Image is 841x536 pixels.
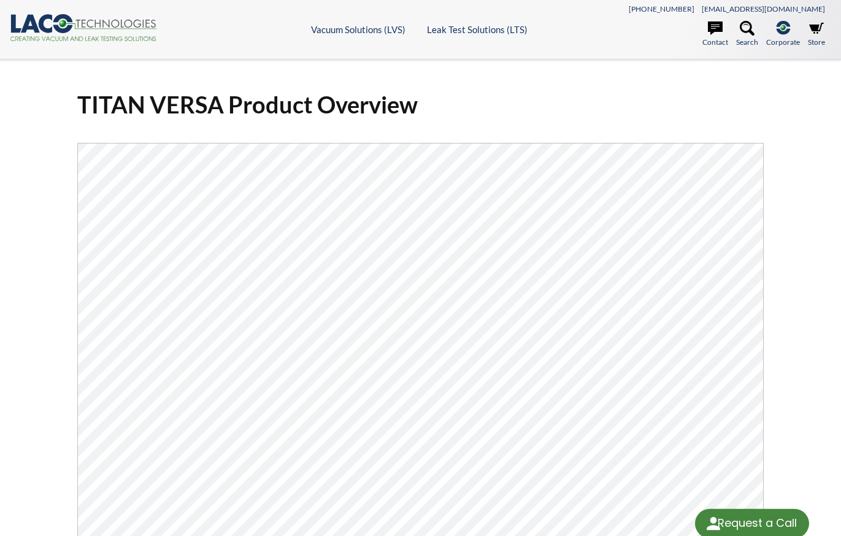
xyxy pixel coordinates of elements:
a: Store [808,21,825,48]
img: round button [704,514,723,534]
a: [PHONE_NUMBER] [629,4,694,13]
a: Vacuum Solutions (LVS) [311,24,405,35]
a: Contact [702,21,728,48]
span: Corporate [766,36,800,48]
a: Search [736,21,758,48]
h1: TITAN VERSA Product Overview [77,90,764,120]
a: Leak Test Solutions (LTS) [427,24,528,35]
a: [EMAIL_ADDRESS][DOMAIN_NAME] [702,4,825,13]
